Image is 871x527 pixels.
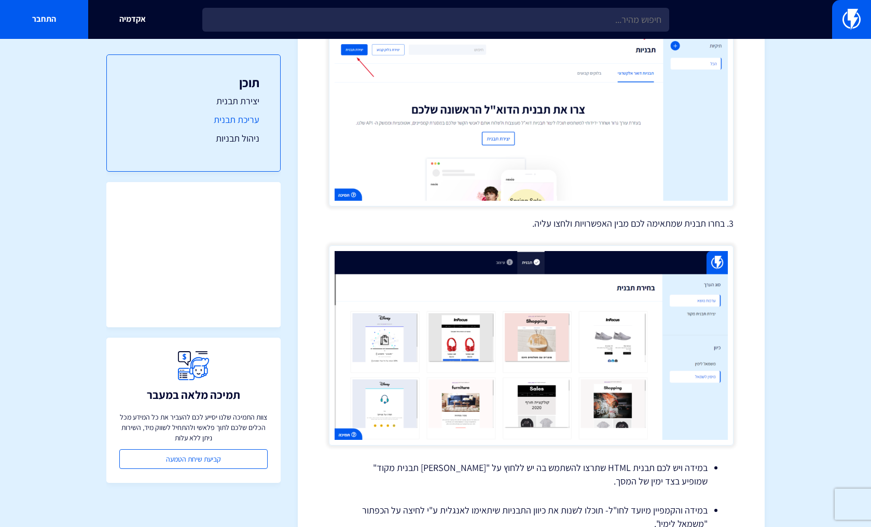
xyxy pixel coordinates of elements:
p: 3. בחרו תבנית שמתאימה לכם מבין האפשרויות ולחצו עליה. [329,217,734,230]
input: חיפוש מהיר... [202,8,669,32]
p: צוות התמיכה שלנו יסייע לכם להעביר את כל המידע מכל הכלים שלכם לתוך פלאשי ולהתחיל לשווק מיד, השירות... [119,412,268,443]
a: יצירת תבנית [128,94,259,108]
h3: תמיכה מלאה במעבר [147,389,240,401]
a: קביעת שיחת הטמעה [119,449,268,469]
h3: תוכן [128,76,259,89]
li: במידה ויש לכם תבנית HTML שתרצו להשתמש בה יש ללחוץ על "[PERSON_NAME] תבנית מקוד" שמופיע בצד ימין ש... [355,461,708,488]
a: עריכת תבנית [128,113,259,127]
a: ניהול תבניות [128,132,259,145]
